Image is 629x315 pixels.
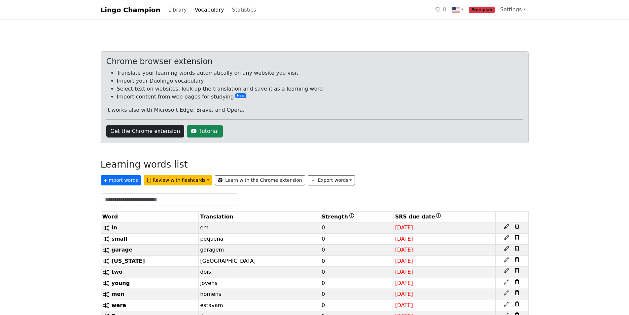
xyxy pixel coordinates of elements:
div: Chrome browser extension [106,57,523,66]
a: Settings [498,3,529,16]
td: [DATE] [394,222,495,234]
a: Learn with the Chrome extension [215,175,305,185]
a: Vocabulary [192,3,227,17]
th: Word [101,212,199,222]
td: garagem [199,245,320,256]
span: 0 [443,6,446,14]
span: [US_STATE] [112,258,145,264]
li: Translate your learning words automatically on any website you visit [117,69,523,77]
td: 0 [320,289,394,300]
td: [DATE] [394,300,495,311]
td: [GEOGRAPHIC_DATA] [199,256,320,267]
td: 0 [320,256,394,267]
span: Free plan [469,7,495,13]
span: young [112,280,130,286]
td: pequena [199,233,320,245]
a: Statistics [229,3,259,17]
td: [DATE] [394,278,495,289]
a: Free plan [466,3,498,17]
h3: Learning words list [101,159,188,170]
span: garage [112,247,132,253]
td: dois [199,267,320,278]
a: Lingo Champion [101,3,160,17]
button: Export words [308,175,355,185]
td: [DATE] [394,233,495,245]
button: +Import words [101,175,141,185]
td: homens [199,289,320,300]
td: jovens [199,278,320,289]
span: In [112,224,117,231]
th: SRS due date [394,212,495,222]
img: us.svg [452,6,460,14]
td: 0 [320,245,394,256]
th: Strength [320,212,394,222]
span: New [235,93,246,98]
td: 0 [320,300,394,311]
td: 0 [320,222,394,234]
li: Import content from web pages for studying [117,93,523,101]
a: Get the Chrome extension [106,125,185,138]
td: em [199,222,320,234]
td: [DATE] [394,267,495,278]
button: Review with flashcards [144,175,212,185]
td: estavam [199,300,320,311]
span: two [112,269,122,275]
td: 0 [320,267,394,278]
li: Import your Duolingo vocabulary [117,77,523,85]
a: Tutorial [187,125,223,138]
span: small [112,236,127,242]
th: Translation [199,212,320,222]
span: were [112,302,126,308]
td: [DATE] [394,245,495,256]
a: 0 [433,3,449,17]
td: [DATE] [394,289,495,300]
a: +Import words [101,176,144,182]
li: Select text on websites, look up the translation and save it as a learning word [117,85,523,93]
td: 0 [320,278,394,289]
td: [DATE] [394,256,495,267]
a: Library [166,3,190,17]
span: men [112,291,124,297]
p: It works also with Microsoft Edge, Brave, and Opera. [106,106,523,114]
td: 0 [320,233,394,245]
